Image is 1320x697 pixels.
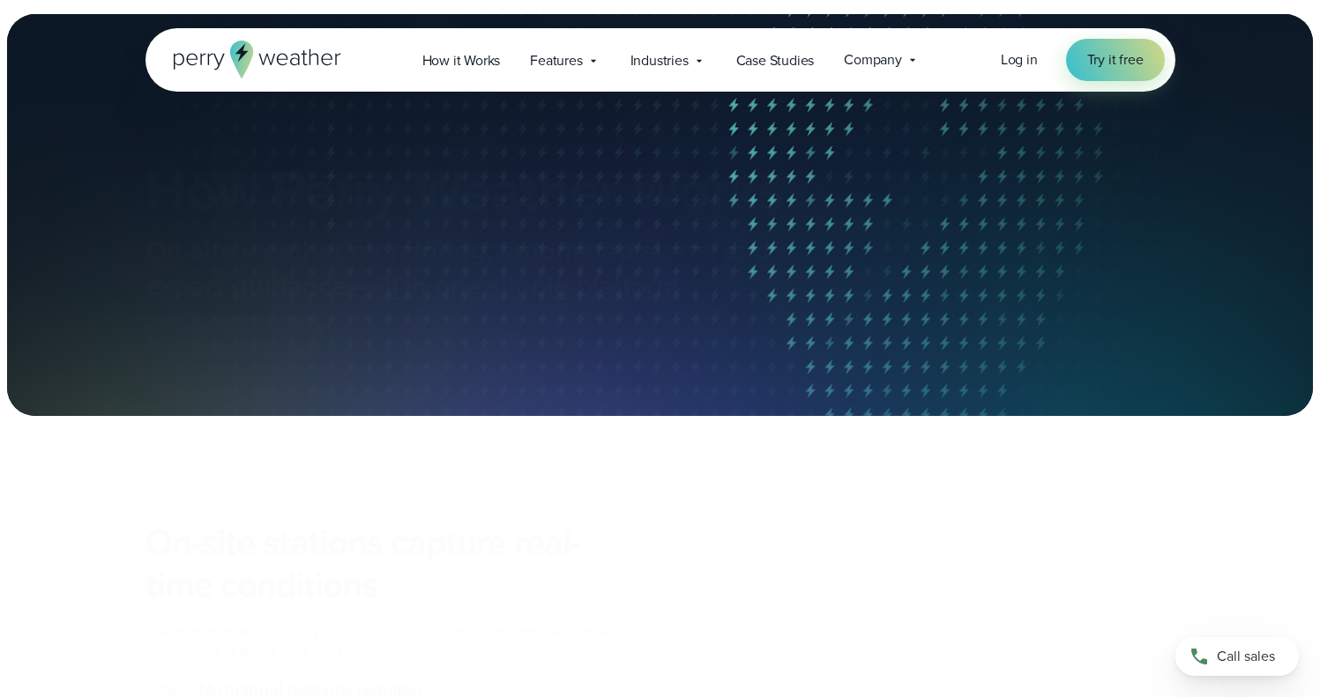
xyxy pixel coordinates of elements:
[1001,49,1038,70] span: Log in
[1087,49,1144,70] span: Try it free
[530,50,582,71] span: Features
[630,50,689,71] span: Industries
[1001,49,1038,70] a: Log in
[1175,637,1299,676] a: Call sales
[736,50,815,71] span: Case Studies
[407,42,516,78] a: How it Works
[1217,646,1275,667] span: Call sales
[721,42,830,78] a: Case Studies
[844,49,902,70] span: Company
[422,50,501,71] span: How it Works
[1066,39,1165,81] a: Try it free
